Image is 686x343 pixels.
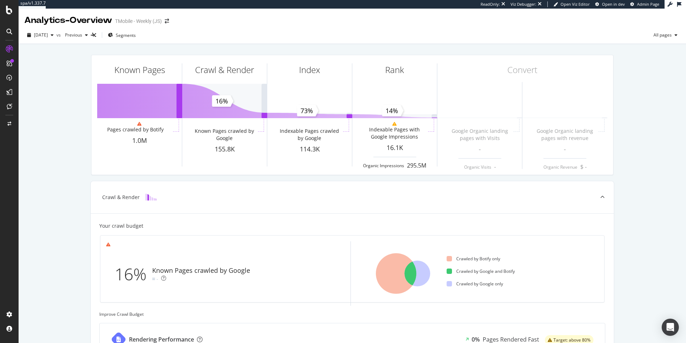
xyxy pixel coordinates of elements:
[56,32,62,38] span: vs
[105,29,139,41] button: Segments
[407,161,426,170] div: 295.5M
[152,278,155,280] img: Equal
[97,136,182,145] div: 1.0M
[267,145,352,154] div: 114.3K
[152,266,250,275] div: Known Pages crawled by Google
[102,194,140,201] div: Crawl & Render
[115,18,162,25] div: TMobile - Weekly (JS)
[630,1,659,7] a: Admin Page
[24,14,112,26] div: Analytics - Overview
[352,143,437,153] div: 16.1K
[114,64,165,76] div: Known Pages
[363,163,404,169] div: Organic Impressions
[553,338,591,342] span: Target: above 80%
[602,1,625,7] span: Open in dev
[651,29,680,41] button: All pages
[34,32,48,38] span: 2025 Aug. 29th
[637,1,659,7] span: Admin Page
[182,145,267,154] div: 155.8K
[195,64,254,76] div: Crawl & Render
[447,268,515,274] div: Crawled by Google and Botify
[156,275,158,282] div: -
[662,319,679,336] div: Open Intercom Messenger
[99,222,143,230] div: Your crawl budget
[299,64,320,76] div: Index
[553,1,590,7] a: Open Viz Editor
[24,29,56,41] button: [DATE]
[595,1,625,7] a: Open in dev
[62,32,82,38] span: Previous
[561,1,590,7] span: Open Viz Editor
[165,19,169,24] div: arrow-right-arrow-left
[115,262,152,286] div: 16%
[116,32,136,38] span: Segments
[107,126,164,133] div: Pages crawled by Botify
[447,256,500,262] div: Crawled by Botify only
[277,127,341,142] div: Indexable Pages crawled by Google
[651,32,672,38] span: All pages
[99,311,605,317] div: Improve Crawl Budget
[62,29,91,41] button: Previous
[192,127,256,142] div: Known Pages crawled by Google
[447,281,503,287] div: Crawled by Google only
[511,1,536,7] div: Viz Debugger:
[481,1,500,7] div: ReadOnly:
[385,64,404,76] div: Rank
[362,126,426,140] div: Indexable Pages with Google Impressions
[145,194,157,201] img: block-icon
